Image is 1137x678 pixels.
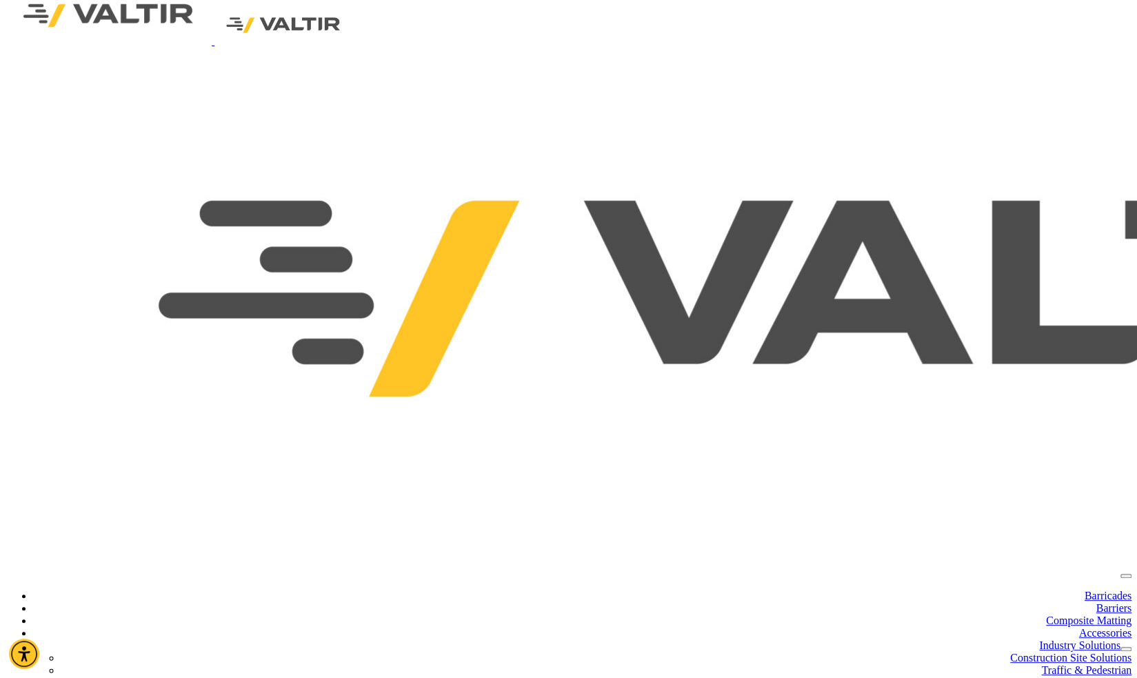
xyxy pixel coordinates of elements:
button: menu toggle [1120,574,1131,578]
a: Construction Site Solutions [1010,652,1131,664]
a: Traffic & Pedestrian [1041,664,1131,676]
a: Barricades [1085,590,1131,601]
a: Composite Matting [1046,615,1131,626]
button: dropdown toggle [1120,647,1131,651]
img: Valtir Rentals [214,6,352,45]
a: Industry Solutions [1039,639,1120,651]
a: Accessories [1079,627,1131,639]
a: Barriers [1096,602,1131,614]
div: Accessibility Menu [9,639,39,669]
